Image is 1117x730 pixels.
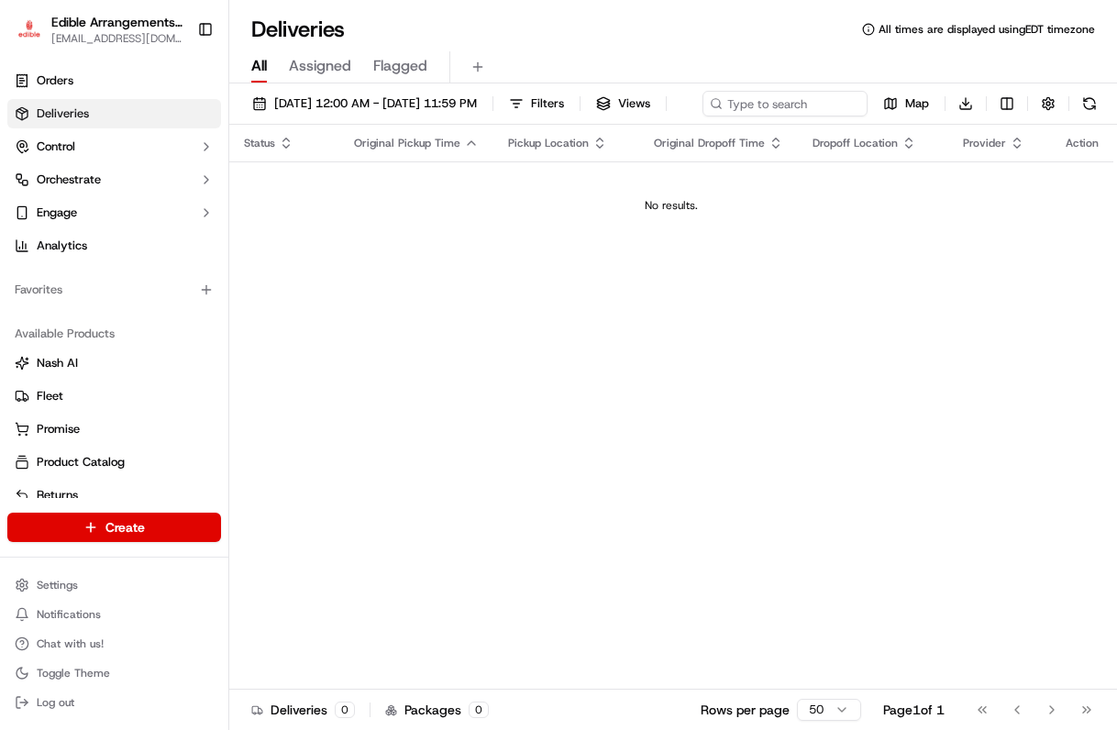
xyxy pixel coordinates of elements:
button: Map [875,91,937,116]
a: Nash AI [15,355,214,371]
span: Orders [37,72,73,89]
span: Original Pickup Time [354,136,460,150]
a: Promise [15,421,214,437]
div: Action [1066,136,1099,150]
span: Chat with us! [37,636,104,651]
span: Fleet [37,388,63,404]
span: All [251,55,267,77]
div: Packages [385,701,489,719]
p: Rows per page [701,701,790,719]
span: Views [618,95,650,112]
a: Fleet [15,388,214,404]
a: Product Catalog [15,454,214,470]
button: Chat with us! [7,631,221,657]
span: All times are displayed using EDT timezone [879,22,1095,37]
div: No results. [237,198,1106,213]
span: Assigned [289,55,351,77]
button: Refresh [1077,91,1102,116]
span: Settings [37,578,78,592]
div: 0 [335,702,355,718]
button: Toggle Theme [7,660,221,686]
span: Original Dropoff Time [654,136,765,150]
button: Orchestrate [7,165,221,194]
button: Edible Arrangements - [GEOGRAPHIC_DATA], [GEOGRAPHIC_DATA] [51,13,182,31]
span: Analytics [37,238,87,254]
span: Pickup Location [508,136,589,150]
span: Flagged [373,55,427,77]
input: Type to search [702,91,868,116]
button: Nash AI [7,348,221,378]
button: Edible Arrangements - Morgantown, WVEdible Arrangements - [GEOGRAPHIC_DATA], [GEOGRAPHIC_DATA][EM... [7,7,190,51]
span: Product Catalog [37,454,125,470]
button: Create [7,513,221,542]
button: Returns [7,481,221,510]
button: Views [588,91,658,116]
button: Settings [7,572,221,598]
span: Engage [37,205,77,221]
span: Dropoff Location [813,136,898,150]
h1: Deliveries [251,15,345,44]
span: Returns [37,487,78,503]
span: Status [244,136,275,150]
span: [DATE] 12:00 AM - [DATE] 11:59 PM [274,95,477,112]
button: Control [7,132,221,161]
span: Nash AI [37,355,78,371]
a: Deliveries [7,99,221,128]
div: 0 [469,702,489,718]
a: Returns [15,487,214,503]
div: Available Products [7,319,221,348]
button: Promise [7,415,221,444]
span: Promise [37,421,80,437]
span: Map [905,95,929,112]
button: Filters [501,91,572,116]
div: Favorites [7,275,221,304]
button: Product Catalog [7,448,221,477]
button: Log out [7,690,221,715]
span: Toggle Theme [37,666,110,680]
a: Analytics [7,231,221,260]
span: Filters [531,95,564,112]
span: Orchestrate [37,171,101,188]
a: Orders [7,66,221,95]
span: Deliveries [37,105,89,122]
span: Log out [37,695,74,710]
div: Page 1 of 1 [883,701,945,719]
img: Edible Arrangements - Morgantown, WV [15,17,44,43]
button: Engage [7,198,221,227]
button: Notifications [7,602,221,627]
span: Provider [963,136,1006,150]
button: [DATE] 12:00 AM - [DATE] 11:59 PM [244,91,485,116]
button: Fleet [7,382,221,411]
button: [EMAIL_ADDRESS][DOMAIN_NAME] [51,31,182,46]
span: Notifications [37,607,101,622]
div: Deliveries [251,701,355,719]
span: Create [105,518,145,536]
span: Control [37,138,75,155]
